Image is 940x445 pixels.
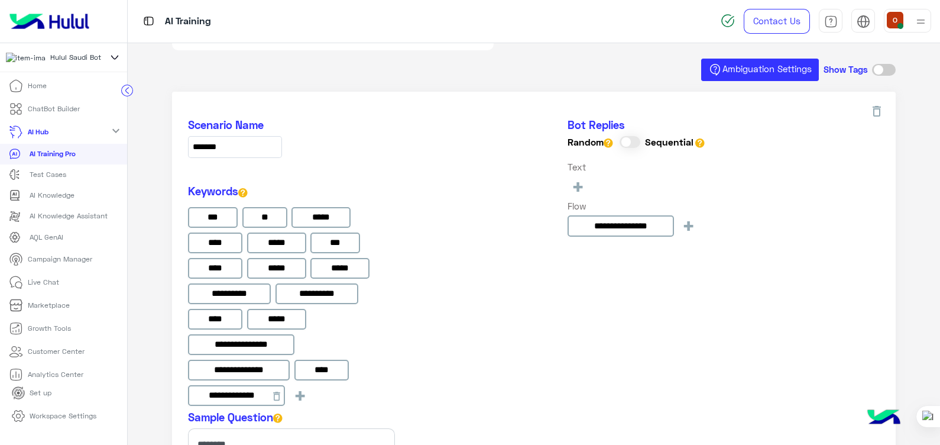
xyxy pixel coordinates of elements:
[819,9,842,34] a: tab
[30,169,66,180] p: Test Cases
[682,215,695,235] span: +
[165,14,211,30] p: AI Training
[30,388,51,398] p: Set up
[721,14,735,28] img: spinner
[290,385,310,405] button: +
[109,124,123,138] mat-icon: expand_more
[28,346,85,357] p: Customer Center
[824,64,868,77] h5: Show Tags
[568,201,707,211] h6: Flow
[2,382,61,405] a: Set up
[28,277,59,288] p: Live Chat
[824,15,838,28] img: tab
[30,211,108,221] p: AI Knowledge Assistant
[141,14,156,28] img: tab
[28,323,71,334] p: Growth Tools
[568,176,588,196] button: +
[50,52,101,63] span: Hulul Saudi Bot
[30,232,63,243] p: AQL GenAI
[28,104,80,114] p: ChatBot Builder
[863,398,905,439] img: hulul-logo.png
[571,176,585,196] span: +
[28,80,47,91] p: Home
[857,15,870,28] img: tab
[30,411,96,421] p: Workspace Settings
[293,385,307,405] span: +
[5,9,94,34] img: Logo
[28,254,92,265] p: Campaign Manager
[188,185,395,198] h5: Keywords
[30,149,76,159] p: AI Training Pro
[568,162,707,172] h6: Text
[701,59,819,82] button: Ambiguation Settings
[30,190,74,201] p: AI Knowledge
[188,118,395,132] h5: Scenario Name
[568,136,613,148] h6: Random
[913,14,928,29] img: profile
[28,127,48,137] p: AI Hub
[2,405,106,428] a: Workspace Settings
[188,411,395,424] h5: Sample Question
[568,118,625,131] span: Bot Replies
[28,300,70,311] p: Marketplace
[887,12,903,28] img: userImage
[678,215,699,235] button: +
[645,136,705,148] h6: Sequential
[28,369,83,380] p: Analytics Center
[744,9,810,34] a: Contact Us
[722,63,812,74] span: Ambiguation Settings
[6,53,46,63] img: 114004088273201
